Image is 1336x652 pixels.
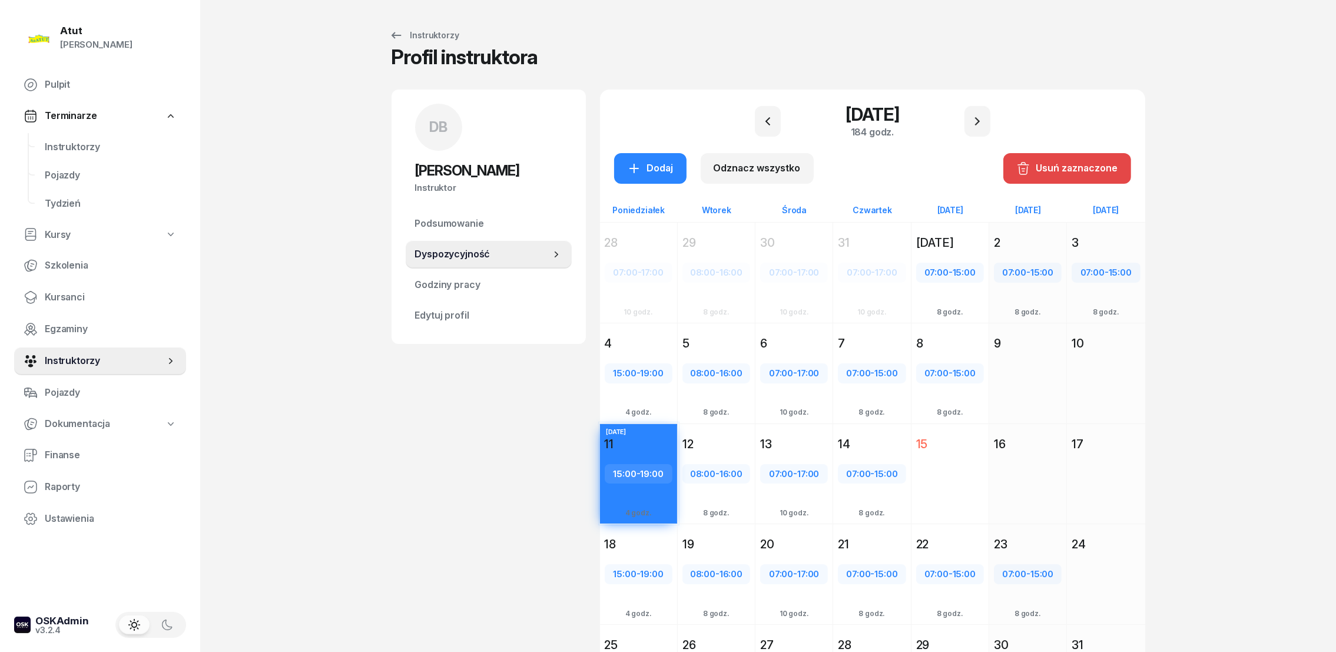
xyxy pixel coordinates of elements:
[35,190,186,218] a: Tydzień
[995,265,1060,280] div: -
[45,511,177,527] span: Ustawienia
[797,568,819,580] span: 17:00
[696,507,737,519] div: 8 godz.
[14,102,186,130] a: Terminarze
[769,368,793,379] span: 07:00
[682,536,750,552] div: 19
[14,441,186,469] a: Finanse
[1002,267,1026,278] span: 07:00
[45,140,177,155] span: Instruktorzy
[720,468,742,479] span: 16:00
[755,205,833,215] div: Środa
[930,406,970,418] div: 8 godz.
[1007,306,1048,318] div: 8 godz.
[45,196,177,211] span: Tydzień
[924,568,949,580] span: 07:00
[684,567,749,582] div: -
[690,468,715,479] span: 08:00
[846,568,870,580] span: 07:00
[45,168,177,183] span: Pojazdy
[761,567,827,582] div: -
[14,379,186,407] a: Pojazdy
[600,205,678,215] div: Poniedziałek
[773,406,816,418] div: 10 godz.
[641,568,664,580] span: 19:00
[1016,161,1118,176] div: Usuń zaznaczone
[930,607,970,620] div: 8 godz.
[606,427,625,437] div: [DATE]
[838,436,906,452] div: 14
[606,466,671,482] div: -
[45,227,71,243] span: Kursy
[838,335,906,352] div: 7
[1072,536,1140,552] div: 24
[605,436,672,452] div: 11
[690,368,715,379] span: 08:00
[916,234,984,251] div: [DATE]
[415,216,562,231] span: Podsumowanie
[1007,607,1048,620] div: 8 godz.
[641,468,664,479] span: 19:00
[415,277,562,293] span: Godziny pracy
[953,267,976,278] span: 15:00
[994,234,1062,251] div: 2
[406,302,572,330] a: Edytuj profil
[917,366,983,381] div: -
[994,335,1062,352] div: 9
[614,568,636,580] span: 15:00
[761,466,827,482] div: -
[14,221,186,249] a: Kursy
[14,411,186,438] a: Dokumentacja
[769,468,793,479] span: 07:00
[953,368,976,379] span: 15:00
[618,406,659,418] div: 4 godz.
[833,205,911,215] div: Czwartek
[14,315,186,343] a: Egzaminy
[924,368,949,379] span: 07:00
[45,448,177,463] span: Finanse
[1030,267,1053,278] span: 15:00
[406,271,572,299] a: Godziny pracy
[916,536,984,552] div: 22
[641,368,664,379] span: 19:00
[994,536,1062,552] div: 23
[429,120,447,134] span: DB
[839,567,904,582] div: -
[45,290,177,305] span: Kursanci
[773,507,816,519] div: 10 godz.
[60,37,132,52] div: [PERSON_NAME]
[627,161,674,176] div: Dodaj
[35,626,89,634] div: v3.2.4
[1072,436,1140,452] div: 17
[392,47,538,75] div: Profil instruktora
[852,507,893,519] div: 8 godz.
[852,406,893,418] div: 8 godz.
[839,366,904,381] div: -
[14,473,186,501] a: Raporty
[45,108,97,124] span: Terminarze
[874,368,897,379] span: 15:00
[1073,265,1139,280] div: -
[714,161,801,176] div: Odznacz wszystko
[994,436,1062,452] div: 16
[45,353,165,369] span: Instruktorzy
[995,567,1060,582] div: -
[14,283,186,312] a: Kursanci
[614,153,687,184] button: Dodaj
[720,368,742,379] span: 16:00
[953,568,976,580] span: 15:00
[874,468,897,479] span: 15:00
[35,161,186,190] a: Pojazdy
[846,368,870,379] span: 07:00
[415,161,562,180] h2: [PERSON_NAME]
[606,366,671,381] div: -
[605,536,672,552] div: 18
[415,308,562,323] span: Edytuj profil
[406,240,572,269] a: Dyspozycyjność
[1072,234,1140,251] div: 3
[35,133,186,161] a: Instruktorzy
[852,607,893,620] div: 8 godz.
[45,385,177,401] span: Pojazdy
[60,26,132,36] div: Atut
[45,479,177,495] span: Raporty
